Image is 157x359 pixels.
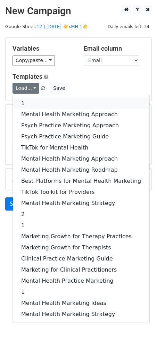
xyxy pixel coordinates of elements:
[13,73,42,80] a: Templates
[5,24,88,29] small: Google Sheet:
[13,275,149,287] a: Mental Health Practice Marketing
[105,23,152,31] span: Daily emails left: 34
[13,120,149,131] a: Psych Practice Marketing Approach
[13,209,149,220] a: 2
[13,142,149,153] a: TikTok for Mental Health
[13,131,149,142] a: Psych Practice Marketing Guide
[13,253,149,264] a: Clinical Practice Marketing Guide
[13,242,149,253] a: Marketing Growth for Therapists
[13,83,39,94] a: Load...
[13,164,149,176] a: Mental Health Marketing Roadmap
[13,231,149,242] a: Marketing Growth for Therapy Practices
[13,264,149,275] a: Marketing for Clinical Practitioners
[105,24,152,29] a: Daily emails left: 34
[13,187,149,198] a: TikTok Toolkit for Providers
[84,45,144,52] h5: Email column
[50,83,68,94] button: Save
[13,198,149,209] a: Mental Health Marketing Strategy
[5,5,152,17] h2: New Campaign
[13,287,149,298] a: 1
[13,45,73,52] h5: Variables
[13,309,149,320] a: Mental Health Marketing Strategy
[122,326,157,359] iframe: Chat Widget
[5,197,28,211] a: Send
[13,153,149,164] a: Mental Health Marketing Approach
[13,109,149,120] a: Mental Health Marketing Approach
[13,55,55,66] a: Copy/paste...
[13,98,149,109] a: 1
[13,298,149,309] a: Mental Health Marketing Ideas
[13,220,149,231] a: 1
[36,24,88,29] a: 12 | [DATE] ☀️xMH 1☀️
[13,176,149,187] a: Best Platforms for Mental Health Marketing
